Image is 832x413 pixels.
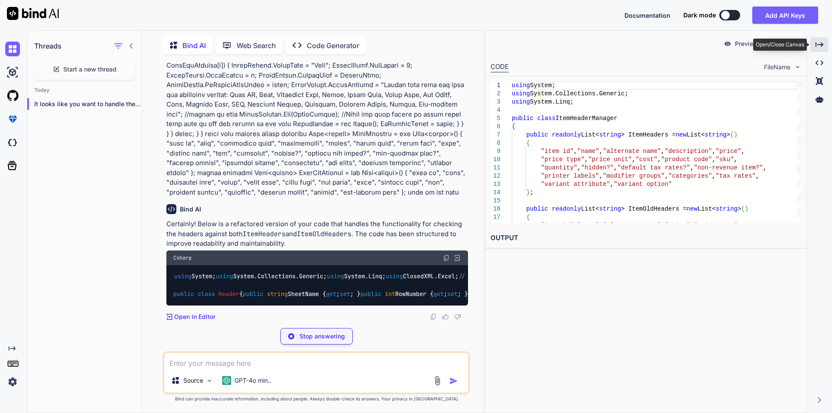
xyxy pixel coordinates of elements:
div: 17 [491,213,500,221]
p: Open in Editor [174,312,215,321]
span: set [447,290,458,298]
div: 12 [491,172,500,180]
span: > [726,131,730,138]
span: "default tax rates?" [617,164,690,171]
span: , [738,222,741,229]
span: Header [218,290,239,298]
span: Start a new thread [63,65,117,74]
p: GPT-4o min.. [234,376,271,385]
img: Bind AI [7,7,59,20]
span: string [599,131,621,138]
img: premium [5,112,20,127]
span: readonly [552,131,581,138]
span: "cost" [635,156,657,163]
span: { [526,140,530,146]
div: 15 [491,197,500,205]
h1: Threads [34,41,62,51]
span: "name" [577,148,599,155]
span: , [690,222,693,229]
img: GPT-4o mini [222,376,231,385]
span: new [686,205,697,212]
span: string [715,205,737,212]
span: List< [581,131,599,138]
span: "tax rates" [715,172,755,179]
span: , [657,156,661,163]
span: , [712,172,715,179]
p: Web Search [237,40,276,51]
span: , [599,222,602,229]
span: "alternate name" [603,148,661,155]
span: , [614,164,617,171]
span: System.Linq; [530,98,574,105]
span: List< [697,205,715,212]
div: Open/Close Canvas [753,39,807,51]
span: "printer labels" [541,172,599,179]
p: Bind AI [182,40,206,51]
span: "non-revenue item?" [694,164,763,171]
span: , [734,156,737,163]
img: settings [5,374,20,389]
span: "modifier groups" [603,172,665,179]
div: 18 [491,221,500,230]
img: attachment [432,376,442,386]
span: using [174,273,192,280]
span: System; [530,82,556,89]
div: 10 [491,156,500,164]
div: 3 [491,98,500,106]
div: 13 [491,180,500,189]
span: , [573,148,577,155]
div: 8 [491,139,500,147]
span: FileName [764,63,790,72]
span: using [512,90,530,97]
span: List< [686,131,705,138]
span: int [385,290,395,298]
span: "price unit" [588,156,632,163]
span: , [632,156,635,163]
span: ) [744,205,748,212]
span: , [712,148,715,155]
span: ( [741,205,744,212]
h2: OUTPUT [485,228,806,248]
p: Preview [735,39,758,48]
span: ( [730,131,734,138]
span: List< [581,205,599,212]
span: System.Collections.Generic; [530,90,628,97]
button: Documentation [624,11,670,20]
span: , [577,164,581,171]
div: 11 [491,164,500,172]
span: , [610,181,614,188]
span: { [526,214,530,221]
span: "item id" [541,222,574,229]
div: 9 [491,147,500,156]
span: Csharp [173,254,192,261]
span: "price type" [541,156,585,163]
span: , [763,164,766,171]
span: "alternate name" [603,222,661,229]
span: , [756,172,759,179]
span: // Assuming you're using ClosedXML for Excel handling [458,273,642,280]
img: Pick Models [206,377,213,384]
p: Bind can provide inaccurate information, including about people. Always double-check its answers.... [163,396,470,402]
span: Dark mode [683,11,716,20]
p: Source [183,376,203,385]
img: preview [724,40,731,48]
div: 4 [491,106,500,114]
img: like [442,313,449,320]
span: get [326,290,336,298]
code: ItemHeaders [243,230,286,238]
span: public [243,290,263,298]
div: 2 [491,90,500,98]
p: Stop answering [299,332,345,341]
div: 5 [491,114,500,123]
span: ; [530,189,533,196]
span: "price" [715,148,741,155]
img: icon [449,377,458,385]
span: } [526,189,530,196]
span: using [216,273,233,280]
span: using [512,98,530,105]
span: public [526,131,548,138]
p: Code Generator [307,40,359,51]
span: "price type" [694,222,738,229]
span: using [386,273,403,280]
img: chat [5,42,20,56]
